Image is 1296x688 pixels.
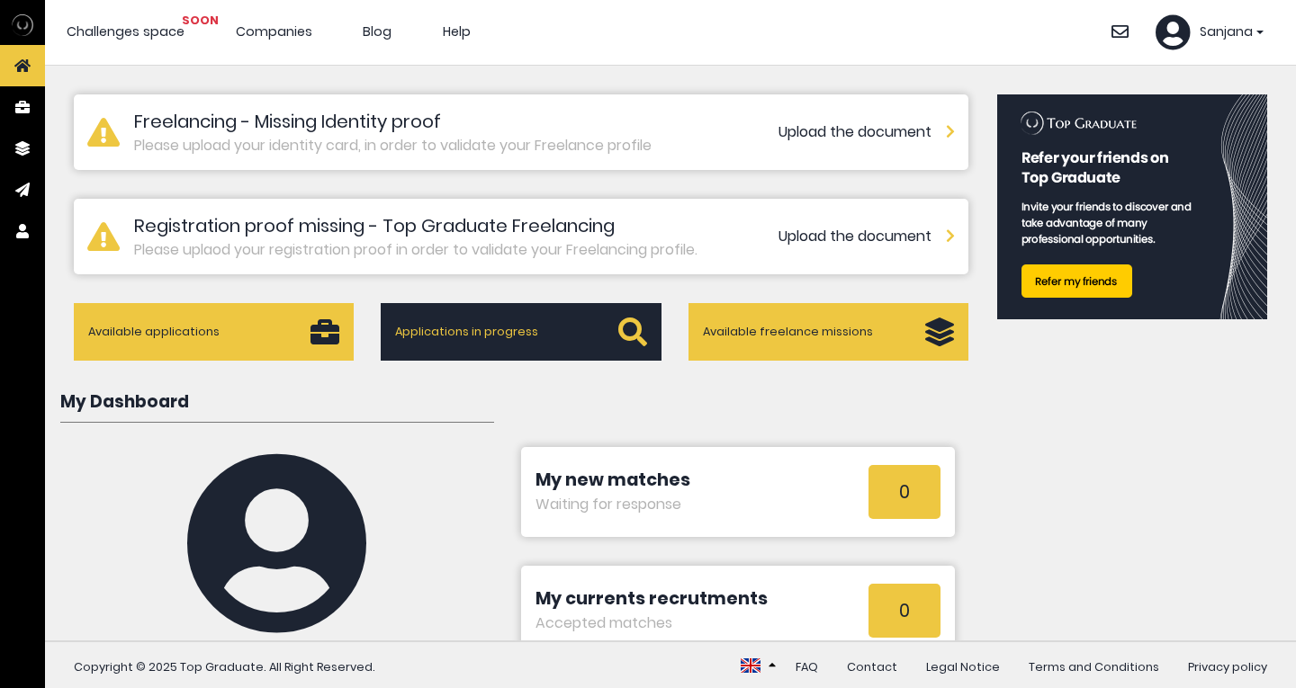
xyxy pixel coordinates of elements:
[778,121,955,143] a: Upload the document
[236,22,312,40] a: Companies
[67,22,184,40] a: Challenges space
[703,323,925,340] p: Available freelance missions
[443,22,471,40] a: Help
[88,323,310,340] p: Available applications
[182,12,219,29] span: SOON
[60,389,494,423] h1: My Dashboard
[778,226,955,247] a: Upload the document
[535,494,690,515] h3: Waiting for response
[134,239,778,261] p: Please uplaod your registration proof in order to validate your Freelancing profile.
[1029,659,1159,675] a: Terms and Conditions
[796,659,818,675] a: FAQ
[134,108,778,135] h2: Freelancing - Missing Identity proof
[363,22,391,40] a: Blog
[381,303,661,361] a: Applications in progress
[868,584,940,638] span: 0
[74,658,375,675] span: Copyright © 2025 Top Graduate. All Right Reserved.
[868,465,940,519] span: 0
[134,212,778,239] h2: Registration proof missing - Top Graduate Freelancing
[847,659,897,675] a: Contact
[535,612,768,634] h3: Accepted matches
[1200,22,1253,42] span: Sanjana
[688,303,968,361] a: Available freelance missions
[395,323,617,340] p: Applications in progress
[535,468,690,492] a: My new matches
[74,303,354,361] a: Available applications
[12,14,33,36] img: Top Graduate
[926,659,1000,675] a: Legal Notice
[134,135,778,156] p: Please upload your identity card, in order to validate your Freelance profile
[1188,659,1267,675] a: Privacy policy
[535,586,768,611] a: My currents recrutments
